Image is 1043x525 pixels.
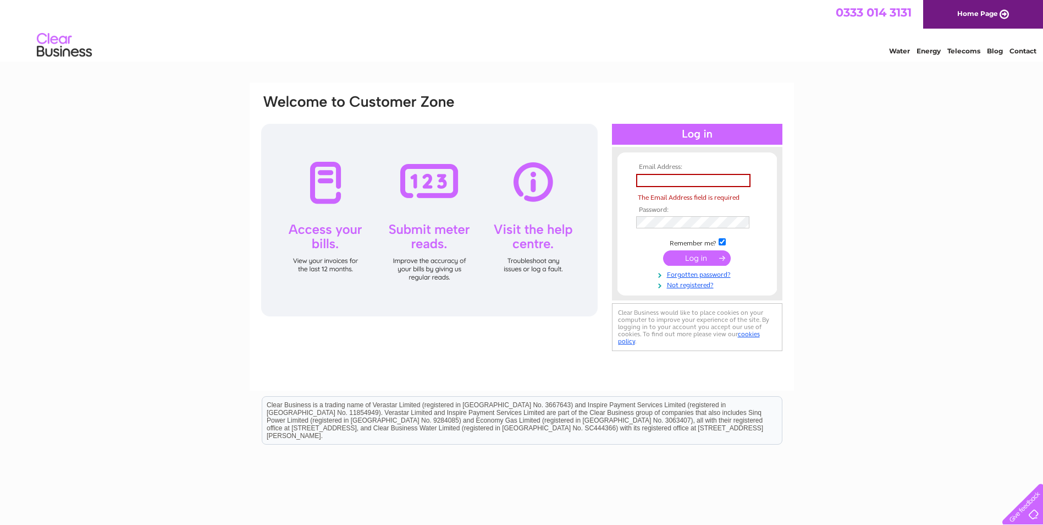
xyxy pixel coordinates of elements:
div: Clear Business is a trading name of Verastar Limited (registered in [GEOGRAPHIC_DATA] No. 3667643... [262,6,782,53]
img: logo.png [36,29,92,62]
a: Not registered? [636,279,761,289]
th: Password: [633,206,761,214]
a: Contact [1009,47,1036,55]
th: Email Address: [633,163,761,171]
a: cookies policy [618,330,760,345]
input: Submit [663,250,731,266]
a: Forgotten password? [636,269,761,279]
span: The Email Address field is required [638,194,740,201]
a: 0333 014 3131 [836,6,912,19]
div: Clear Business would like to place cookies on your computer to improve your experience of the sit... [612,303,782,351]
a: Blog [987,47,1003,55]
td: Remember me? [633,237,761,248]
a: Telecoms [947,47,980,55]
a: Water [889,47,910,55]
a: Energy [917,47,941,55]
